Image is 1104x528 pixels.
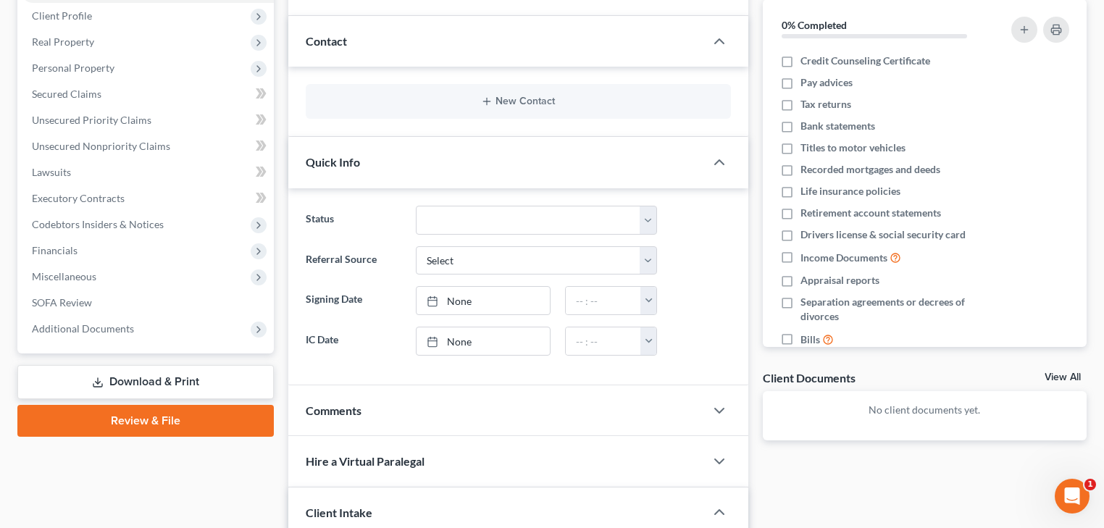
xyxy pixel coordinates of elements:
[32,166,71,178] span: Lawsuits
[774,403,1076,417] p: No client documents yet.
[800,97,851,112] span: Tax returns
[800,332,820,347] span: Bills
[20,185,274,211] a: Executory Contracts
[32,9,92,22] span: Client Profile
[20,159,274,185] a: Lawsuits
[800,184,900,198] span: Life insurance policies
[1045,372,1081,382] a: View All
[306,454,425,468] span: Hire a Virtual Paralegal
[298,206,409,235] label: Status
[20,133,274,159] a: Unsecured Nonpriority Claims
[32,270,96,282] span: Miscellaneous
[317,96,719,107] button: New Contact
[306,155,360,169] span: Quick Info
[20,81,274,107] a: Secured Claims
[32,35,94,48] span: Real Property
[1055,479,1090,514] iframe: Intercom live chat
[20,107,274,133] a: Unsecured Priority Claims
[32,140,170,152] span: Unsecured Nonpriority Claims
[298,327,409,356] label: IC Date
[298,286,409,315] label: Signing Date
[306,403,361,417] span: Comments
[32,322,134,335] span: Additional Documents
[763,370,856,385] div: Client Documents
[800,273,879,288] span: Appraisal reports
[800,75,853,90] span: Pay advices
[32,114,151,126] span: Unsecured Priority Claims
[17,365,274,399] a: Download & Print
[800,227,966,242] span: Drivers license & social security card
[32,192,125,204] span: Executory Contracts
[800,54,930,68] span: Credit Counseling Certificate
[17,405,274,437] a: Review & File
[800,119,875,133] span: Bank statements
[32,244,78,256] span: Financials
[417,287,550,314] a: None
[1084,479,1096,490] span: 1
[32,218,164,230] span: Codebtors Insiders & Notices
[800,141,906,155] span: Titles to motor vehicles
[32,62,114,74] span: Personal Property
[32,88,101,100] span: Secured Claims
[306,34,347,48] span: Contact
[298,246,409,275] label: Referral Source
[782,19,847,31] strong: 0% Completed
[417,327,550,355] a: None
[800,206,941,220] span: Retirement account statements
[566,287,641,314] input: -- : --
[32,296,92,309] span: SOFA Review
[800,295,994,324] span: Separation agreements or decrees of divorces
[800,251,887,265] span: Income Documents
[800,162,940,177] span: Recorded mortgages and deeds
[566,327,641,355] input: -- : --
[306,506,372,519] span: Client Intake
[20,290,274,316] a: SOFA Review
